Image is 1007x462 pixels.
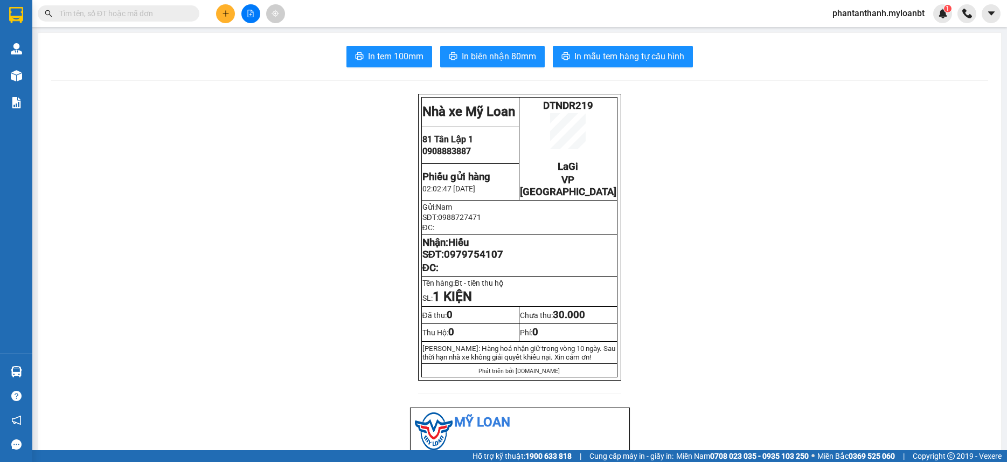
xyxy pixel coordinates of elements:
img: solution-icon [11,97,22,108]
td: Thu Hộ: [421,324,519,341]
img: warehouse-icon [11,366,22,377]
span: 0908883887 [422,146,471,156]
div: Hiếu [92,35,202,48]
span: printer [449,52,457,62]
span: 81 Tân Lập 1 [422,134,473,144]
span: ĐC: [422,262,439,274]
div: LaGi [9,9,85,22]
strong: 0708 023 035 - 0935 103 250 [710,452,809,460]
div: 0979754107 [92,48,202,63]
span: Cung cấp máy in - giấy in: [589,450,673,462]
span: 0988727471 [438,213,481,222]
span: Hiếu [448,237,469,249]
button: aim [266,4,285,23]
span: 1 [433,289,440,304]
span: DTNDR219 [543,100,593,112]
button: caret-down [982,4,1001,23]
button: plus [216,4,235,23]
span: LaGi [558,161,578,173]
span: CHƯA CƯỚC : [91,72,152,84]
span: Gửi: [9,10,26,22]
span: printer [561,52,570,62]
button: printerIn biên nhận 80mm [440,46,545,67]
div: VP [GEOGRAPHIC_DATA] [92,9,202,35]
span: 0979754107 [444,249,503,260]
div: 0988727471 [9,35,85,50]
span: In biên nhận 80mm [462,50,536,63]
img: phone-icon [962,9,972,18]
span: copyright [947,452,955,460]
span: question-circle [11,391,22,401]
span: aim [272,10,279,17]
p: Tên hàng: [422,279,616,287]
span: ⚪️ [811,454,815,458]
span: 02:02:47 [DATE] [422,184,475,193]
strong: KIỆN [440,289,472,304]
td: Chưa thu: [519,307,617,324]
strong: 1900 633 818 [525,452,572,460]
strong: 0369 525 060 [849,452,895,460]
span: Nam [436,203,452,211]
button: file-add [241,4,260,23]
div: 30.000 [91,70,203,85]
td: Đã thu: [421,307,519,324]
span: SL: [422,294,472,302]
button: printerIn mẫu tem hàng tự cấu hình [553,46,693,67]
span: phantanthanh.myloanbt [824,6,933,20]
span: 1 [946,5,949,12]
span: SĐT: [422,213,481,222]
span: message [11,439,22,450]
span: 30.000 [553,309,585,321]
span: plus [222,10,230,17]
span: 0 [448,326,454,338]
li: Mỹ Loan [415,412,625,433]
td: Phí: [519,324,617,341]
span: notification [11,415,22,425]
span: [PERSON_NAME]: Hàng hoá nhận giữ trong vòng 10 ngày. Sau thời hạn nhà xe không giải quy... [422,344,615,361]
span: Bt - tiền thu hộ [455,279,509,287]
div: Nam [9,22,85,35]
span: Hỗ trợ kỹ thuật: [473,450,572,462]
img: logo-vxr [9,7,23,23]
span: search [45,10,52,17]
img: logo.jpg [415,412,453,450]
span: Miền Nam [676,450,809,462]
span: VP [GEOGRAPHIC_DATA] [520,174,616,198]
strong: Nhà xe Mỹ Loan [422,104,515,119]
span: In tem 100mm [368,50,423,63]
span: file-add [247,10,254,17]
img: icon-new-feature [938,9,948,18]
span: printer [355,52,364,62]
span: | [903,450,905,462]
span: Miền Bắc [817,450,895,462]
span: caret-down [987,9,996,18]
strong: Nhận: SĐT: [422,237,503,260]
strong: Phiếu gửi hàng [422,171,490,183]
input: Tìm tên, số ĐT hoặc mã đơn [59,8,186,19]
span: 0 [532,326,538,338]
span: Phát triển bởi [DOMAIN_NAME] [478,368,560,375]
span: Nhận: [92,10,118,22]
p: Gửi: [422,203,616,211]
img: warehouse-icon [11,70,22,81]
span: 0 [447,309,453,321]
sup: 1 [944,5,952,12]
span: ĐC: [422,223,434,232]
span: | [580,450,581,462]
img: warehouse-icon [11,43,22,54]
button: printerIn tem 100mm [346,46,432,67]
span: In mẫu tem hàng tự cấu hình [574,50,684,63]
